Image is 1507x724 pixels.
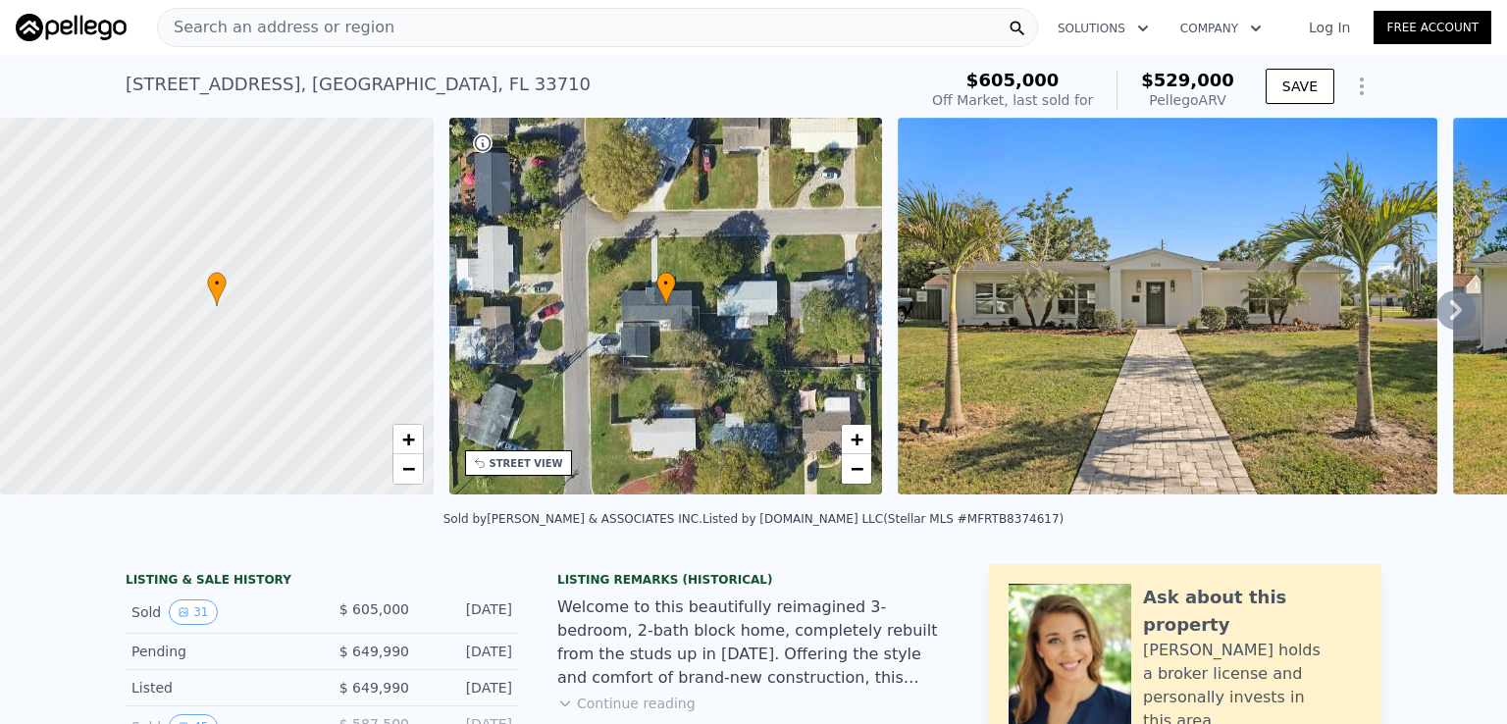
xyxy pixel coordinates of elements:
[393,425,423,454] a: Zoom in
[898,118,1437,494] img: Sale: 148214288 Parcel: 54498687
[401,456,414,481] span: −
[207,272,227,306] div: •
[851,427,863,451] span: +
[401,427,414,451] span: +
[131,678,306,698] div: Listed
[1143,584,1362,639] div: Ask about this property
[656,272,676,306] div: •
[393,454,423,484] a: Zoom out
[966,70,1060,90] span: $605,000
[425,642,512,661] div: [DATE]
[169,599,217,625] button: View historical data
[1141,70,1234,90] span: $529,000
[339,601,409,617] span: $ 605,000
[339,680,409,696] span: $ 649,990
[1165,11,1277,46] button: Company
[490,456,563,471] div: STREET VIEW
[443,512,702,526] div: Sold by [PERSON_NAME] & ASSOCIATES INC .
[158,16,394,39] span: Search an address or region
[557,694,696,713] button: Continue reading
[842,425,871,454] a: Zoom in
[1141,90,1234,110] div: Pellego ARV
[932,90,1093,110] div: Off Market, last sold for
[557,595,950,690] div: Welcome to this beautifully reimagined 3-bedroom, 2-bath block home, completely rebuilt from the ...
[702,512,1064,526] div: Listed by [DOMAIN_NAME] LLC (Stellar MLS #MFRTB8374617)
[425,678,512,698] div: [DATE]
[131,599,306,625] div: Sold
[656,275,676,292] span: •
[339,644,409,659] span: $ 649,990
[126,71,591,98] div: [STREET_ADDRESS] , [GEOGRAPHIC_DATA] , FL 33710
[1042,11,1165,46] button: Solutions
[131,642,306,661] div: Pending
[16,14,127,41] img: Pellego
[1285,18,1374,37] a: Log In
[1266,69,1334,104] button: SAVE
[207,275,227,292] span: •
[1342,67,1381,106] button: Show Options
[557,572,950,588] div: Listing Remarks (Historical)
[842,454,871,484] a: Zoom out
[851,456,863,481] span: −
[1374,11,1491,44] a: Free Account
[425,599,512,625] div: [DATE]
[126,572,518,592] div: LISTING & SALE HISTORY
